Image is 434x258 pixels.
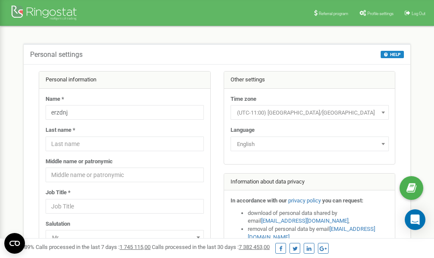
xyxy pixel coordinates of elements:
[46,230,204,245] span: Mr.
[239,244,270,250] u: 7 382 453,00
[248,225,389,241] li: removal of personal data by email ,
[319,11,348,16] span: Referral program
[120,244,151,250] u: 1 745 115,00
[46,105,204,120] input: Name
[367,11,394,16] span: Profile settings
[49,232,201,244] span: Mr.
[322,197,363,204] strong: you can request:
[248,209,389,225] li: download of personal data shared by email ,
[36,244,151,250] span: Calls processed in the last 7 days :
[234,138,386,150] span: English
[231,137,389,151] span: English
[261,218,348,224] a: [EMAIL_ADDRESS][DOMAIN_NAME]
[46,199,204,214] input: Job Title
[231,95,256,103] label: Time zone
[46,189,71,197] label: Job Title *
[152,244,270,250] span: Calls processed in the last 30 days :
[381,51,404,58] button: HELP
[231,105,389,120] span: (UTC-11:00) Pacific/Midway
[224,174,395,191] div: Information about data privacy
[288,197,321,204] a: privacy policy
[4,233,25,254] button: Open CMP widget
[412,11,425,16] span: Log Out
[405,209,425,230] div: Open Intercom Messenger
[30,51,83,59] h5: Personal settings
[46,220,70,228] label: Salutation
[46,168,204,182] input: Middle name or patronymic
[46,158,113,166] label: Middle name or patronymic
[46,126,75,134] label: Last name *
[234,107,386,119] span: (UTC-11:00) Pacific/Midway
[46,137,204,151] input: Last name
[224,71,395,89] div: Other settings
[231,126,255,134] label: Language
[46,95,64,103] label: Name *
[39,71,210,89] div: Personal information
[231,197,287,204] strong: In accordance with our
